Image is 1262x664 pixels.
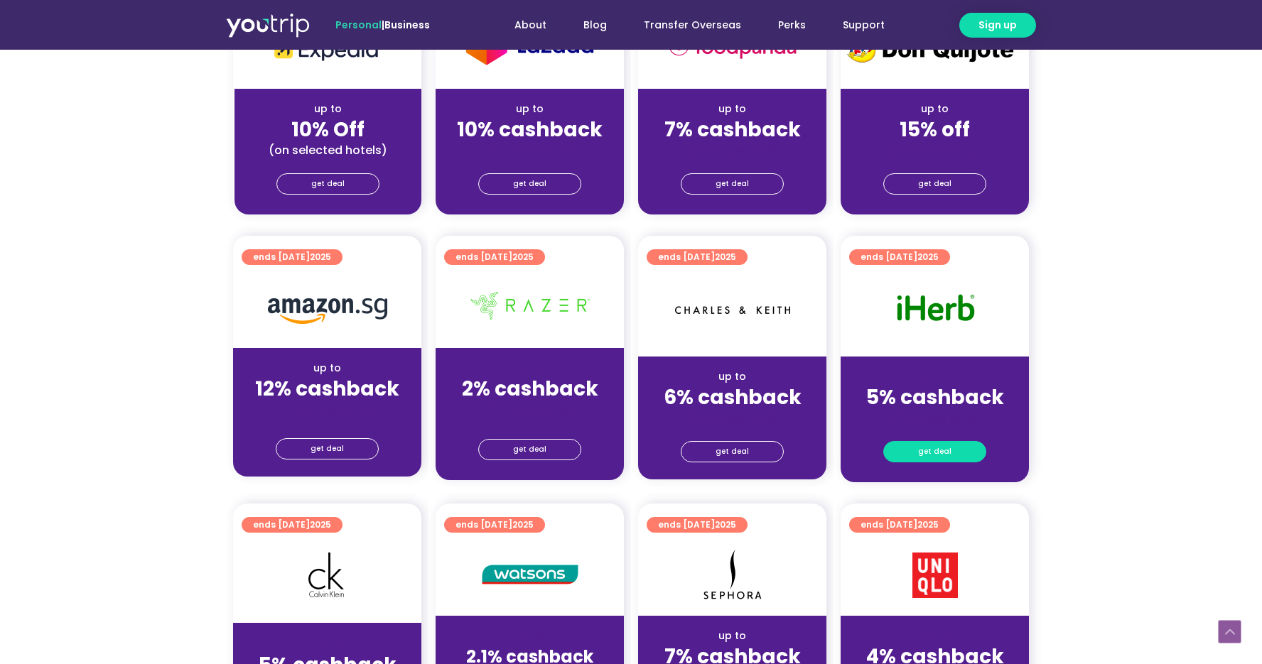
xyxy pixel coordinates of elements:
div: (for stays only) [447,402,613,417]
div: up to [244,361,410,376]
span: 2025 [512,251,534,263]
span: 2025 [512,518,534,530]
span: Sign up [978,18,1017,33]
span: 2025 [917,251,939,263]
div: (for stays only) [447,143,613,158]
span: Personal [335,18,382,32]
span: ends [DATE] [658,517,736,533]
a: Sign up [959,13,1036,38]
div: (on selected hotels) [246,143,410,158]
a: ends [DATE]2025 [444,249,545,265]
a: About [496,12,565,38]
a: Business [384,18,430,32]
div: up to [852,369,1018,384]
div: up to [649,628,815,643]
span: get deal [716,174,749,194]
div: (for stays only) [649,410,815,425]
div: up to [447,102,613,116]
span: ends [DATE] [455,517,534,533]
div: (for stays only) [244,402,410,417]
span: | [335,18,430,32]
strong: 12% cashback [255,375,399,403]
span: get deal [311,174,345,194]
span: get deal [918,442,951,462]
a: ends [DATE]2025 [242,249,343,265]
span: 2025 [310,518,331,530]
div: up to [649,369,815,384]
span: ends [DATE] [253,249,331,265]
span: ends [DATE] [861,517,939,533]
span: get deal [513,440,546,459]
div: up to [649,102,815,116]
a: get deal [681,441,784,462]
span: ends [DATE] [861,249,939,265]
strong: 10% cashback [457,116,603,143]
div: up to [244,637,410,652]
a: ends [DATE]2025 [849,249,950,265]
a: get deal [883,441,986,462]
a: get deal [681,173,784,195]
a: Perks [760,12,824,38]
span: get deal [311,439,344,459]
span: 2025 [715,518,736,530]
a: ends [DATE]2025 [647,517,748,533]
div: (for stays only) [852,410,1018,425]
a: get deal [478,439,581,460]
a: Blog [565,12,625,38]
span: get deal [716,442,749,462]
span: ends [DATE] [253,517,331,533]
strong: 6% cashback [664,383,802,411]
span: 2025 [310,251,331,263]
a: get deal [276,438,379,459]
div: up to [852,102,1018,116]
a: Transfer Overseas [625,12,760,38]
a: ends [DATE]2025 [647,249,748,265]
nav: Menu [468,12,903,38]
a: ends [DATE]2025 [242,517,343,533]
a: get deal [883,173,986,195]
div: up to [447,361,613,376]
a: ends [DATE]2025 [849,517,950,533]
strong: 10% Off [291,116,365,143]
div: up to [447,628,613,643]
div: up to [246,102,410,116]
a: get deal [478,173,581,195]
span: ends [DATE] [658,249,736,265]
strong: 5% cashback [866,383,1004,411]
div: (for stays only) [852,143,1018,158]
strong: 15% off [900,116,970,143]
span: get deal [513,174,546,194]
span: ends [DATE] [455,249,534,265]
a: ends [DATE]2025 [444,517,545,533]
div: (for stays only) [649,143,815,158]
span: 2025 [715,251,736,263]
span: get deal [918,174,951,194]
a: get deal [276,173,379,195]
span: 2025 [917,518,939,530]
div: up to [852,628,1018,643]
strong: 7% cashback [664,116,801,143]
strong: 2% cashback [462,375,598,403]
a: Support [824,12,903,38]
